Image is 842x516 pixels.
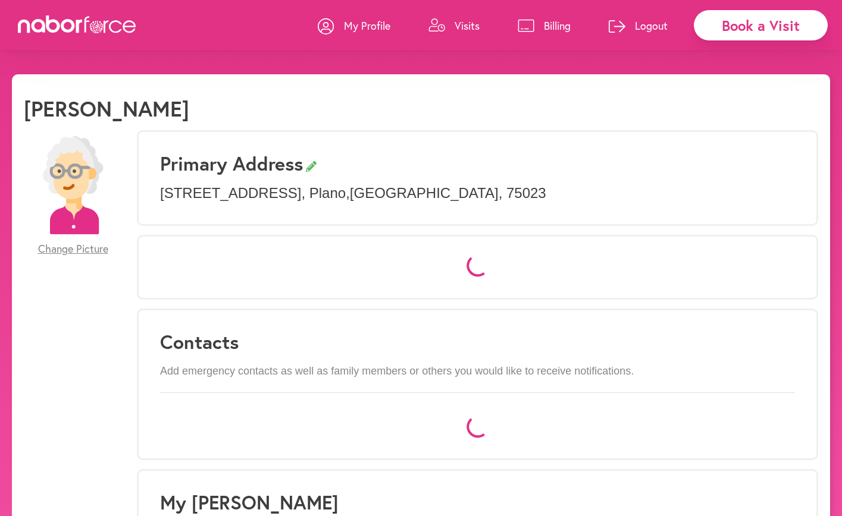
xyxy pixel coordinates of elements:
a: Visits [428,8,480,43]
p: My Profile [344,18,390,33]
img: efc20bcf08b0dac87679abea64c1faab.png [24,136,122,234]
a: Logout [609,8,668,43]
p: Add emergency contacts as well as family members or others you would like to receive notifications. [160,365,795,378]
h3: Primary Address [160,152,795,175]
h1: My [PERSON_NAME] [160,491,795,514]
p: [STREET_ADDRESS] , Plano , [GEOGRAPHIC_DATA] , 75023 [160,185,795,202]
a: My Profile [318,8,390,43]
p: Visits [455,18,480,33]
span: Change Picture [38,243,108,256]
h1: [PERSON_NAME] [24,96,189,121]
div: Book a Visit [694,10,828,40]
a: Billing [518,8,571,43]
p: Logout [635,18,668,33]
h3: Contacts [160,331,795,353]
p: Billing [544,18,571,33]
